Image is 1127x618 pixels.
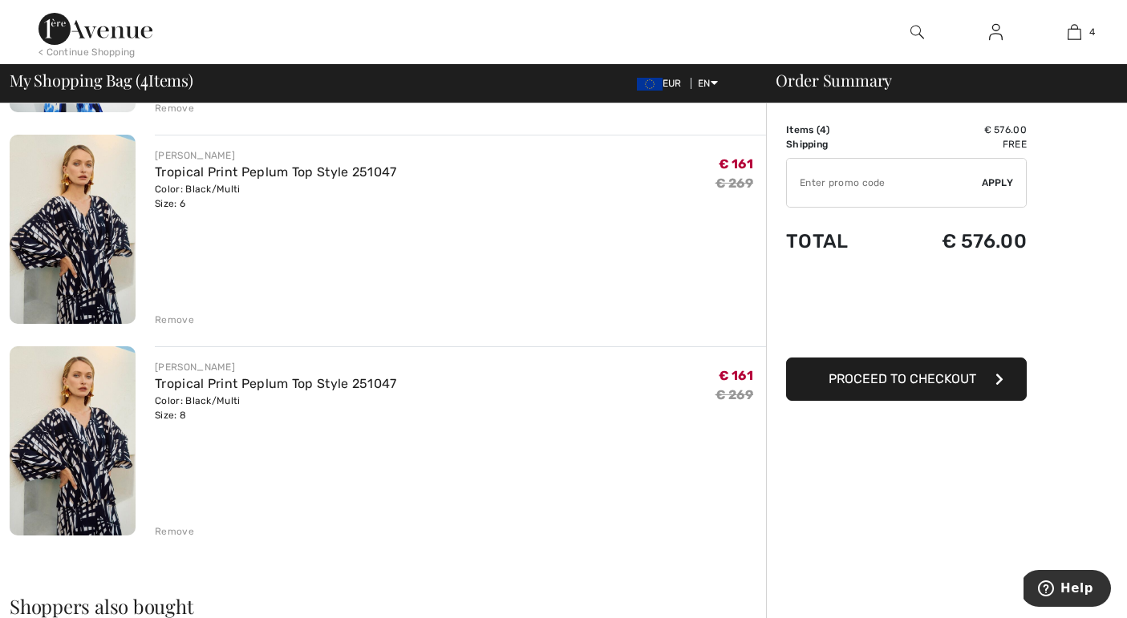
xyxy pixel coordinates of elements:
[786,269,1027,352] iframe: PayPal
[39,13,152,45] img: 1ère Avenue
[989,22,1003,42] img: My Info
[10,346,136,535] img: Tropical Print Peplum Top Style 251047
[10,596,766,616] h2: Shoppers also bought
[786,137,887,151] td: Shipping
[719,368,754,383] span: € 161
[155,101,194,115] div: Remove
[756,72,1117,88] div: Order Summary
[155,376,396,391] a: Tropical Print Peplum Top Style 251047
[10,135,136,324] img: Tropical Print Peplum Top Style 251047
[786,214,887,269] td: Total
[155,524,194,539] div: Remove
[155,394,396,422] div: Color: Black/Multi Size: 8
[887,123,1027,137] td: € 576.00
[786,357,1027,401] button: Proceed to Checkout
[698,78,718,89] span: EN
[787,159,982,207] input: Promo code
[155,182,396,211] div: Color: Black/Multi Size: 6
[820,124,826,135] span: 4
[1024,570,1111,610] iframe: Opens a widget where you can find more information
[887,137,1027,151] td: Free
[155,360,396,374] div: [PERSON_NAME]
[39,45,136,59] div: < Continue Shopping
[10,72,193,88] span: My Shopping Bag ( Items)
[829,371,976,386] span: Proceed to Checkout
[155,164,396,180] a: Tropical Print Peplum Top Style 251047
[1089,25,1095,39] span: 4
[140,68,148,89] span: 4
[910,22,924,42] img: search the website
[155,313,194,327] div: Remove
[716,176,754,191] s: € 269
[155,148,396,163] div: [PERSON_NAME]
[637,78,688,89] span: EUR
[887,214,1027,269] td: € 576.00
[637,78,663,91] img: Euro
[1068,22,1081,42] img: My Bag
[786,123,887,137] td: Items ( )
[982,176,1014,190] span: Apply
[719,156,754,172] span: € 161
[1036,22,1113,42] a: 4
[716,387,754,402] s: € 269
[976,22,1016,42] a: Sign In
